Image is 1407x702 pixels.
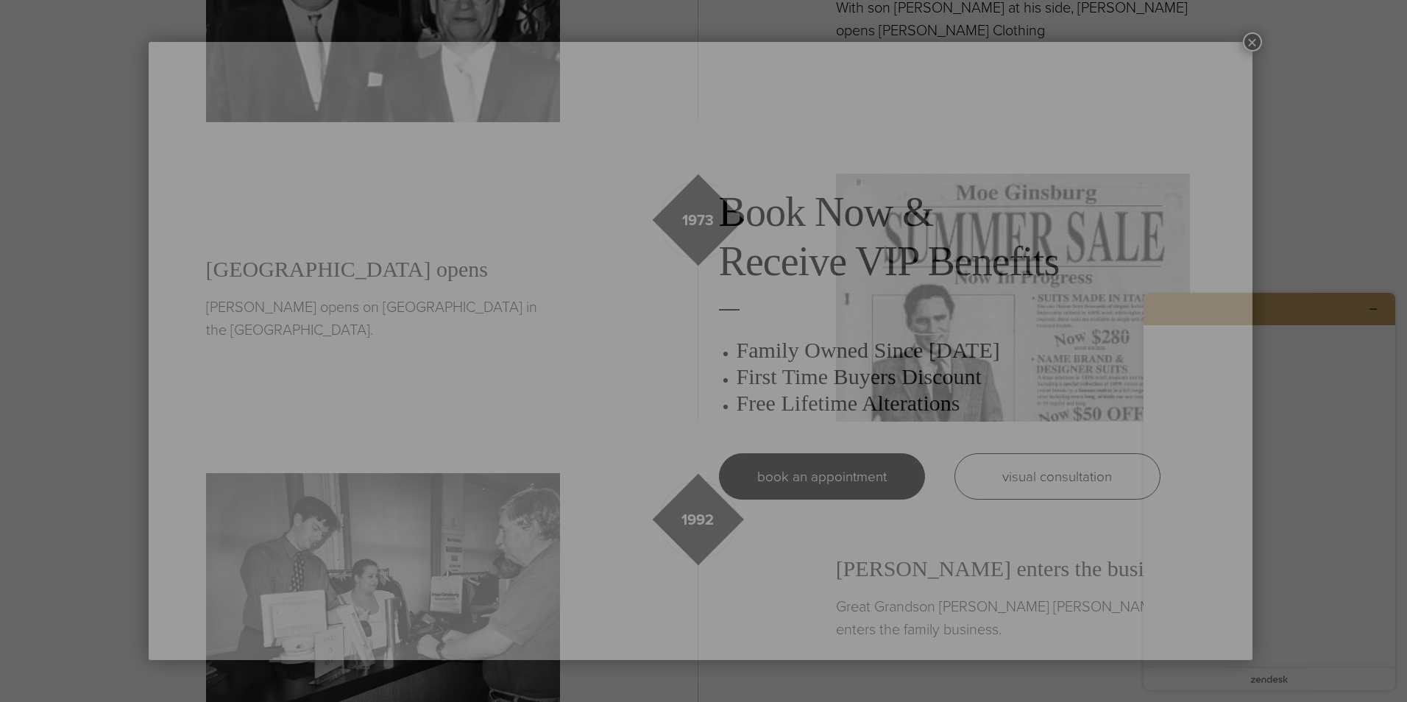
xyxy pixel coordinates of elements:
[719,453,925,500] a: book an appointment
[719,188,1160,286] h2: Book Now & Receive VIP Benefits
[737,337,1160,364] h3: Family Owned Since [DATE]
[1243,32,1262,52] button: Close
[737,364,1160,390] h3: First Time Buyers Discount
[31,10,70,24] span: 1 new
[737,390,1160,416] h3: Free Lifetime Alterations
[230,18,253,38] button: Minimize widget
[954,453,1160,500] a: visual consultation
